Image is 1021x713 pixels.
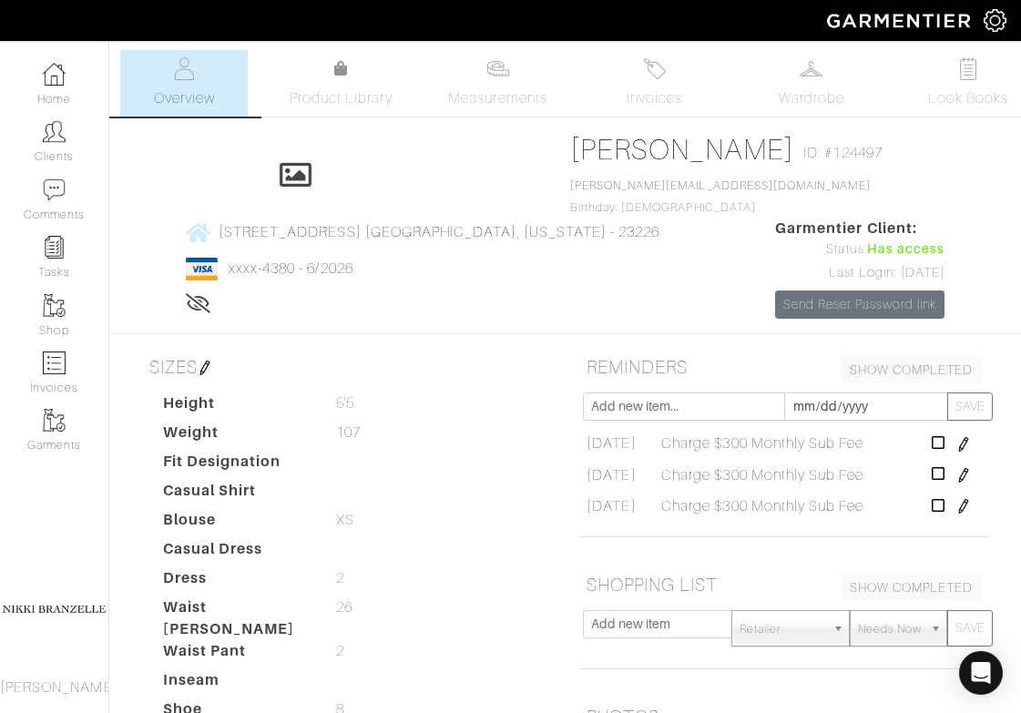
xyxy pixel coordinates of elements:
img: visa-934b35602734be37eb7d5d7e5dbcd2044c359bf20a24dc3361ca3fa54326a8a7.png [186,258,218,280]
h5: SHOPPING LIST [579,566,989,603]
img: orders-27d20c2124de7fd6de4e0e44c1d41de31381a507db9b33961299e4e07d508b8c.svg [643,57,666,80]
a: Wardrobe [748,50,875,117]
img: clients-icon-6bae9207a08558b7cb47a8932f037763ab4055f8c8b6bfacd5dc20c3e0201464.png [43,120,66,143]
div: Status: [775,239,944,260]
span: Overview [154,87,215,109]
span: Garmentier Client: [775,218,944,239]
a: Product Library [277,58,404,109]
a: SHOW COMPLETED [842,574,982,602]
input: Add new item... [583,392,785,421]
span: 5'5 [336,392,354,414]
img: garments-icon-b7da505a4dc4fd61783c78ac3ca0ef83fa9d6f193b1c9dc38574b1d14d53ca28.png [43,409,66,432]
span: Birthday: [DEMOGRAPHIC_DATA] [570,179,871,214]
span: Product Library [290,87,393,109]
img: measurements-466bbee1fd09ba9460f595b01e5d73f9e2bff037440d3c8f018324cb6cdf7a4a.svg [486,57,509,80]
img: gear-icon-white-bd11855cb880d31180b6d7d6211b90ccbf57a29d726f0c71d8c61bd08dd39cc2.png [984,9,1006,32]
a: Overview [120,50,248,117]
h5: SIZES [142,349,552,385]
img: pen-cf24a1663064a2ec1b9c1bd2387e9de7a2fa800b781884d57f21acf72779bad2.png [956,437,971,452]
div: Open Intercom Messenger [959,651,1003,695]
img: pen-cf24a1663064a2ec1b9c1bd2387e9de7a2fa800b781884d57f21acf72779bad2.png [956,499,971,514]
img: wardrobe-487a4870c1b7c33e795ec22d11cfc2ed9d08956e64fb3008fe2437562e282088.svg [800,57,822,80]
span: Has access [867,239,945,260]
span: 107 [336,422,361,443]
span: [STREET_ADDRESS] [GEOGRAPHIC_DATA], [US_STATE] - 23226 [219,224,660,240]
img: dashboard-icon-dbcd8f5a0b271acd01030246c82b418ddd0df26cd7fceb0bd07c9910d44c42f6.png [43,63,66,86]
span: ID: #124497 [803,142,883,164]
img: pen-cf24a1663064a2ec1b9c1bd2387e9de7a2fa800b781884d57f21acf72779bad2.png [956,468,971,483]
dt: Fit Designation [149,451,322,480]
dt: Waist [PERSON_NAME] [149,596,322,640]
a: SHOW COMPLETED [842,356,982,384]
a: Invoices [591,50,719,117]
dt: Blouse [149,509,322,538]
span: Charge $300 Monthly Sub Fee [661,464,863,486]
a: xxxx-4380 - 6/2026 [229,260,353,277]
div: Last Login: [DATE] [775,263,944,283]
a: [STREET_ADDRESS] [GEOGRAPHIC_DATA], [US_STATE] - 23226 [186,220,660,243]
a: Send Reset Password link [775,290,944,319]
img: orders-icon-0abe47150d42831381b5fb84f609e132dff9fe21cb692f30cb5eec754e2cba89.png [43,351,66,374]
span: 26 [336,596,352,618]
a: [PERSON_NAME] [570,133,795,166]
img: comment-icon-a0a6a9ef722e966f86d9cbdc48e553b5cf19dbc54f86b18d962a5391bc8f6eb6.png [43,178,66,201]
button: SAVE [947,392,993,421]
a: Measurements [434,50,562,117]
span: Look Books [928,87,1009,109]
span: Retailer [740,611,825,647]
span: [DATE] [587,433,636,454]
span: Measurements [448,87,547,109]
span: Charge $300 Monthly Sub Fee [661,495,863,517]
a: [PERSON_NAME][EMAIL_ADDRESS][DOMAIN_NAME] [570,179,871,192]
span: Charge $300 Monthly Sub Fee [661,433,863,454]
img: garmentier-logo-header-white-b43fb05a5012e4ada735d5af1a66efaba907eab6374d6393d1fbf88cb4ef424d.png [818,5,984,36]
span: 2 [336,567,344,589]
span: [DATE] [587,495,636,517]
dt: Casual Shirt [149,480,322,509]
button: SAVE [947,610,993,647]
span: 2 [336,640,344,662]
span: Invoices [627,87,682,109]
input: Add new item [583,610,733,638]
dt: Waist Pant [149,640,322,669]
dt: Weight [149,422,322,451]
dt: Dress [149,567,322,596]
img: todo-9ac3debb85659649dc8f770b8b6100bb5dab4b48dedcbae339e5042a72dfd3cc.svg [956,57,979,80]
dt: Casual Dress [149,538,322,567]
h5: REMINDERS [579,349,989,385]
img: pen-cf24a1663064a2ec1b9c1bd2387e9de7a2fa800b781884d57f21acf72779bad2.png [198,361,212,375]
img: basicinfo-40fd8af6dae0f16599ec9e87c0ef1c0a1fdea2edbe929e3d69a839185d80c458.svg [173,57,196,80]
img: garments-icon-b7da505a4dc4fd61783c78ac3ca0ef83fa9d6f193b1c9dc38574b1d14d53ca28.png [43,294,66,317]
span: Needs Now [858,611,922,647]
dt: Inseam [149,669,322,698]
img: reminder-icon-8004d30b9f0a5d33ae49ab947aed9ed385cf756f9e5892f1edd6e32f2345188e.png [43,236,66,259]
span: [DATE] [587,464,636,486]
span: XS [336,509,354,531]
dt: Height [149,392,322,422]
span: Wardrobe [779,87,844,109]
